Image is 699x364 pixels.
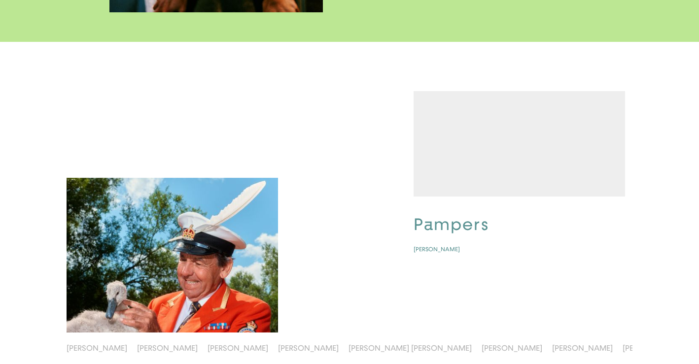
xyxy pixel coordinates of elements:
h3: Pampers [414,214,625,235]
a: [PERSON_NAME] [208,343,268,353]
a: [PERSON_NAME] [482,343,542,353]
a: [PERSON_NAME] [67,343,127,353]
a: [PERSON_NAME] [623,343,683,353]
a: [PERSON_NAME] [137,343,198,353]
button: Pampers[PERSON_NAME] [414,91,625,254]
a: [PERSON_NAME] [414,245,477,253]
a: [PERSON_NAME] [278,343,339,353]
a: [PERSON_NAME] [PERSON_NAME] [349,343,472,353]
span: [PERSON_NAME] [414,246,460,253]
a: [PERSON_NAME] [552,343,613,353]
